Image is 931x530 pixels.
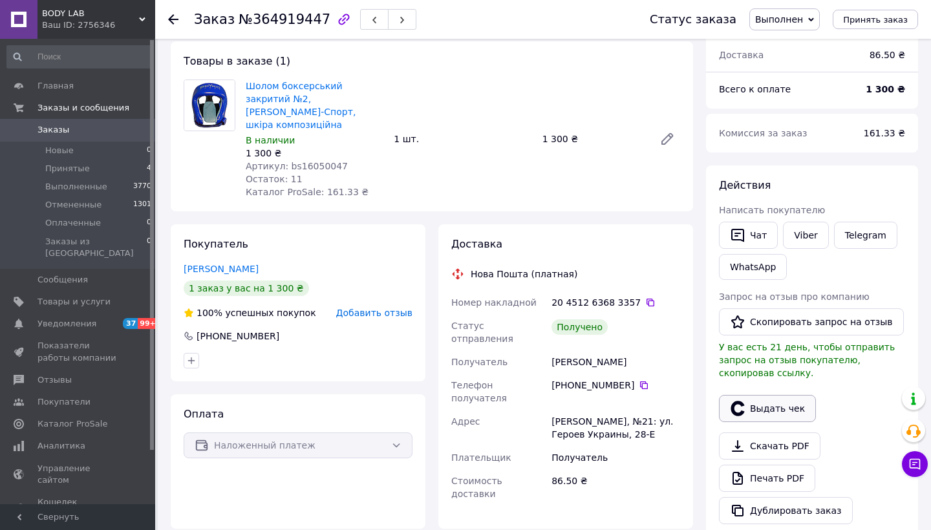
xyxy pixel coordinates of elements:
[719,497,853,524] button: Дублировать заказ
[843,15,908,25] span: Принять заказ
[451,357,508,367] span: Получатель
[549,469,683,505] div: 86.50 ₴
[37,374,72,386] span: Отзывы
[783,222,828,249] a: Viber
[147,236,151,259] span: 0
[37,340,120,363] span: Показатели работы компании
[37,274,88,286] span: Сообщения
[551,319,608,335] div: Получено
[184,281,309,296] div: 1 заказ у вас на 1 300 ₴
[336,308,412,318] span: Добавить отзыв
[246,174,303,184] span: Остаток: 11
[6,45,153,69] input: Поиск
[168,13,178,26] div: Вернуться назад
[147,217,151,229] span: 0
[147,163,151,175] span: 4
[246,147,383,160] div: 1 300 ₴
[184,238,248,250] span: Покупатель
[123,318,138,329] span: 37
[654,126,680,152] a: Редактировать
[37,496,120,520] span: Кошелек компании
[246,187,369,197] span: Каталог ProSale: 161.33 ₴
[549,410,683,446] div: [PERSON_NAME], №21: ул. Героев Украины, 28-Е
[194,12,235,27] span: Заказ
[246,81,356,130] a: Шолом боксерський закритий №2, [PERSON_NAME]-Спорт, шкіра композиційна
[451,416,480,427] span: Адрес
[37,440,85,452] span: Аналитика
[42,19,155,31] div: Ваш ID: 2756346
[862,41,913,69] div: 86.50 ₴
[719,84,791,94] span: Всего к оплате
[537,130,649,148] div: 1 300 ₴
[719,291,870,302] span: Запрос на отзыв про компанию
[451,380,507,403] span: Телефон получателя
[184,408,224,420] span: Оплата
[45,163,90,175] span: Принятые
[467,268,581,281] div: Нова Пошта (платная)
[37,396,91,408] span: Покупатели
[755,14,803,25] span: Выполнен
[451,238,502,250] span: Доставка
[138,318,159,329] span: 99+
[195,330,281,343] div: [PHONE_NUMBER]
[719,308,904,335] button: Скопировать запрос на отзыв
[37,80,74,92] span: Главная
[197,308,222,318] span: 100%
[719,128,808,138] span: Комиссия за заказ
[864,128,905,138] span: 161.33 ₴
[834,222,897,249] a: Telegram
[719,254,787,280] a: WhatsApp
[451,297,537,308] span: Номер накладной
[133,199,151,211] span: 1301
[551,379,680,392] div: [PHONE_NUMBER]
[133,181,151,193] span: 3770
[902,451,928,477] button: Чат с покупателем
[37,102,129,114] span: Заказы и сообщения
[549,350,683,374] div: [PERSON_NAME]
[239,12,330,27] span: №364919447
[719,222,778,249] button: Чат
[389,130,537,148] div: 1 шт.
[45,199,102,211] span: Отмененные
[719,465,815,492] a: Печать PDF
[37,296,111,308] span: Товары и услуги
[184,80,235,131] img: Шолом боксерський закритий №2, Бойко-Спорт, шкіра композиційна
[866,84,905,94] b: 1 300 ₴
[719,342,895,378] span: У вас есть 21 день, чтобы отправить запрос на отзыв покупателю, скопировав ссылку.
[45,217,101,229] span: Оплаченные
[37,124,69,136] span: Заказы
[37,418,107,430] span: Каталог ProSale
[719,432,820,460] a: Скачать PDF
[42,8,139,19] span: BODY LAB
[184,306,316,319] div: успешных покупок
[551,296,680,309] div: 20 4512 6368 3357
[184,55,290,67] span: Товары в заказе (1)
[719,205,825,215] span: Написать покупателю
[147,145,151,156] span: 0
[37,318,96,330] span: Уведомления
[246,161,348,171] span: Артикул: bs16050047
[451,452,511,463] span: Плательщик
[45,236,147,259] span: Заказы из [GEOGRAPHIC_DATA]
[719,395,816,422] button: Выдать чек
[833,10,918,29] button: Принять заказ
[246,135,295,145] span: В наличии
[45,145,74,156] span: Новые
[37,463,120,486] span: Управление сайтом
[451,321,513,344] span: Статус отправления
[719,179,771,191] span: Действия
[45,181,107,193] span: Выполненные
[719,50,764,60] span: Доставка
[451,476,502,499] span: Стоимость доставки
[184,264,259,274] a: [PERSON_NAME]
[650,13,736,26] div: Статус заказа
[549,446,683,469] div: Получатель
